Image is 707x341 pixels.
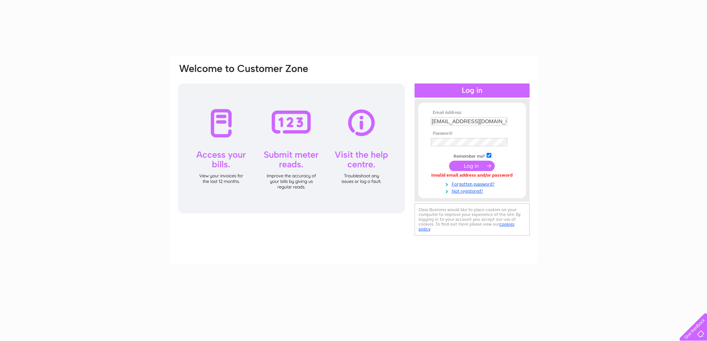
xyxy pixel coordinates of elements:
[431,187,515,194] a: Not registered?
[429,110,515,115] th: Email Address:
[415,203,530,236] div: Clear Business would like to place cookies on your computer to improve your experience of the sit...
[449,161,495,171] input: Submit
[419,222,514,232] a: cookies policy
[431,173,513,178] div: Invalid email address and/or password
[429,131,515,136] th: Password:
[429,152,515,159] td: Remember me?
[431,180,515,187] a: Forgotten password?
